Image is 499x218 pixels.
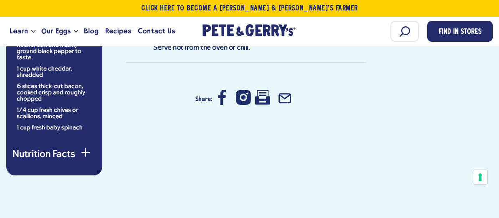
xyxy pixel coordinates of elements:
a: Share by Email [277,100,292,106]
span: Contact Us [138,26,175,36]
a: Find in Stores [427,21,493,42]
li: 1 cup fresh baby spinach [17,125,92,131]
button: Your consent preferences for tracking technologies [473,170,487,184]
input: Search [390,21,419,42]
a: Recipes [102,20,134,43]
button: Nutrition Facts [13,150,96,160]
a: Blog [81,20,102,43]
button: Open the dropdown menu for Our Eggs [74,30,78,33]
a: Our Eggs [38,20,74,43]
li: 6 slices thick-cut bacon, cooked crisp and roughly chopped [17,84,92,102]
span: Our Eggs [41,26,71,36]
button: Open the dropdown menu for Learn [31,30,35,33]
a: Learn [6,20,31,43]
li: 1/4 cup fresh chives or scallions, minced [17,107,92,120]
span: Find in Stores [439,27,481,38]
span: Recipes [105,26,131,36]
h3: Share: [195,88,213,111]
span: Blog [84,26,99,36]
span: Learn [10,26,28,36]
a: Contact Us [134,20,178,43]
li: 1 cup white cheddar, shredded [17,66,92,79]
li: Kosher salt and freshly ground black pepper to taste [17,42,92,61]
